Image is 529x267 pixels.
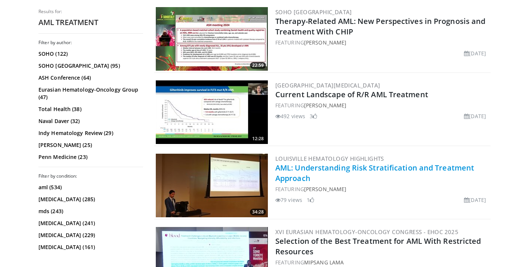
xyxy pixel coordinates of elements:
[464,49,486,57] li: [DATE]
[38,74,141,82] a: ASH Conference (64)
[275,155,384,162] a: Louisville Hematology Highlights
[38,196,141,203] a: [MEDICAL_DATA] (285)
[38,105,141,113] a: Total Health (38)
[38,231,141,239] a: [MEDICAL_DATA] (229)
[275,228,458,236] a: XVI Eurasian Hematology-Oncology Congress - EHOC 2025
[156,154,268,217] img: e61a7c3c-e1aa-48fa-8167-9841955c99da.300x170_q85_crop-smart_upscale.jpg
[304,185,346,193] a: [PERSON_NAME]
[38,153,141,161] a: Penn Medicine (23)
[304,39,346,46] a: [PERSON_NAME]
[275,16,485,37] a: Therapy-Related AML: New Perspectives in Prognosis and Treatment With CHIP
[275,258,489,266] div: FEATURING
[275,196,302,204] li: 79 views
[275,185,489,193] div: FEATURING
[275,236,481,257] a: Selection of the Best Treatment for AML With Restricted Resources
[250,135,266,142] span: 12:28
[38,129,141,137] a: Indy Hematology Review (29)
[275,39,489,46] div: FEATURING
[38,243,141,251] a: [MEDICAL_DATA] (161)
[275,82,380,89] a: [GEOGRAPHIC_DATA][MEDICAL_DATA]
[275,112,305,120] li: 492 views
[38,50,141,58] a: SOHO (122)
[156,80,268,144] a: 12:28
[307,196,314,204] li: 1
[464,112,486,120] li: [DATE]
[156,7,268,71] img: b27b7345-c1f8-4797-a5a8-304ca4099fbf.300x170_q85_crop-smart_upscale.jpg
[38,184,141,191] a: aml (534)
[38,117,141,125] a: Naval Daver (32)
[250,62,266,69] span: 22:59
[250,209,266,215] span: 34:28
[38,141,141,149] a: [PERSON_NAME] (25)
[275,163,474,183] a: AML: Understanding Risk Stratification and Treatment Approach
[38,62,141,70] a: SOHO [GEOGRAPHIC_DATA] (95)
[310,112,317,120] li: 3
[38,40,143,46] h3: Filter by author:
[304,259,344,266] a: Mipsang Lama
[38,173,143,179] h3: Filter by condition:
[275,101,489,109] div: FEATURING
[38,9,143,15] p: Results for:
[304,102,346,109] a: [PERSON_NAME]
[275,89,428,99] a: Current Landscape of R/R AML Treatment
[156,7,268,71] a: 22:59
[275,8,352,16] a: SOHO [GEOGRAPHIC_DATA]
[464,196,486,204] li: [DATE]
[38,220,141,227] a: [MEDICAL_DATA] (241)
[38,86,141,101] a: Eurasian Hematology-Oncology Group (47)
[38,18,143,27] h2: AML TREATMENT
[38,208,141,215] a: mds (243)
[156,80,268,144] img: 5169de3b-ccdd-4b6e-97ed-4e7c581484f9.300x170_q85_crop-smart_upscale.jpg
[156,154,268,217] a: 34:28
